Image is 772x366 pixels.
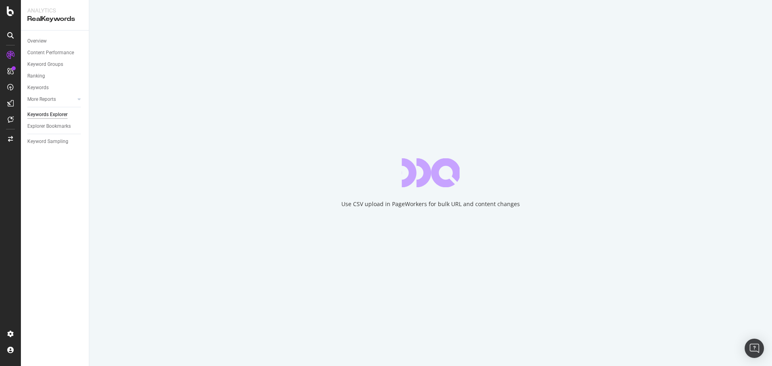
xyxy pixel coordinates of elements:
[27,49,74,57] div: Content Performance
[27,137,83,146] a: Keyword Sampling
[27,49,83,57] a: Content Performance
[27,6,82,14] div: Analytics
[27,137,68,146] div: Keyword Sampling
[27,72,83,80] a: Ranking
[27,37,83,45] a: Overview
[27,84,49,92] div: Keywords
[341,200,520,208] div: Use CSV upload in PageWorkers for bulk URL and content changes
[27,122,71,131] div: Explorer Bookmarks
[27,72,45,80] div: Ranking
[402,158,460,187] div: animation
[27,84,83,92] a: Keywords
[27,60,63,69] div: Keyword Groups
[27,110,68,119] div: Keywords Explorer
[27,110,83,119] a: Keywords Explorer
[27,122,83,131] a: Explorer Bookmarks
[27,95,75,104] a: More Reports
[27,37,47,45] div: Overview
[27,14,82,24] div: RealKeywords
[27,60,83,69] a: Keyword Groups
[745,339,764,358] div: Open Intercom Messenger
[27,95,56,104] div: More Reports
